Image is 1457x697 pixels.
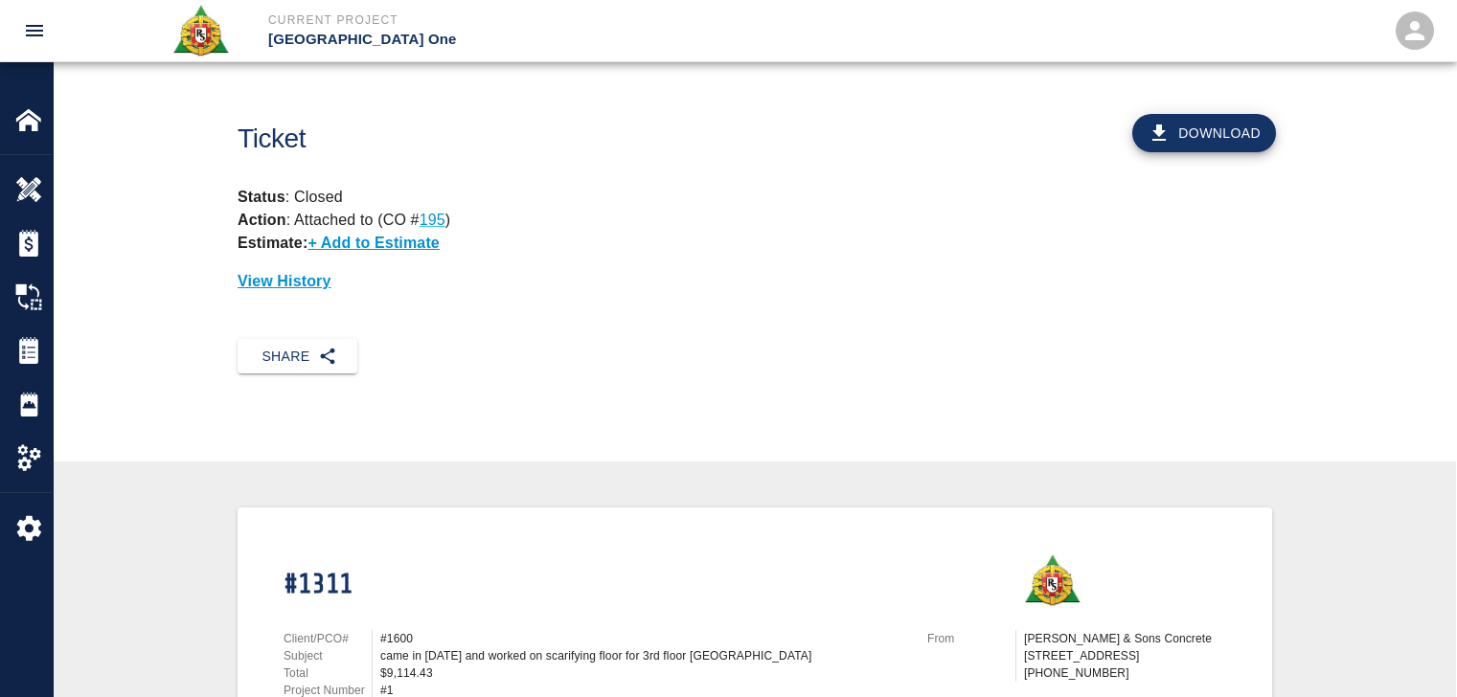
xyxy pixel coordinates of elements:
div: #1600 [380,630,904,647]
p: : Attached to (CO # ) [238,212,450,228]
p: : Closed [238,186,1272,209]
iframe: Chat Widget [1361,605,1457,697]
h1: #1311 [284,569,904,602]
h1: Ticket [238,124,834,155]
div: $9,114.43 [380,664,904,682]
p: [PERSON_NAME] & Sons Concrete [1024,630,1226,647]
img: Roger & Sons Concrete [1023,553,1081,607]
p: View History [238,270,1272,293]
div: came in [DATE] and worked on scarifying floor for 3rd floor [GEOGRAPHIC_DATA] [380,647,904,664]
a: 195 [420,212,445,228]
p: From [927,630,1015,647]
strong: Estimate: [238,235,307,251]
strong: Action [238,212,286,228]
p: [STREET_ADDRESS] [1024,647,1226,664]
p: [GEOGRAPHIC_DATA] One [268,29,832,51]
p: Client/PCO# [284,630,372,647]
button: Download [1132,114,1276,152]
button: open drawer [11,8,57,54]
p: Subject [284,647,372,664]
button: Share [238,339,357,374]
strong: Status [238,189,285,205]
p: Current Project [268,11,832,29]
img: Roger & Sons Concrete [171,4,230,57]
p: Total [284,664,372,682]
p: + Add to Estimate [307,235,440,251]
p: [PHONE_NUMBER] [1024,664,1226,682]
